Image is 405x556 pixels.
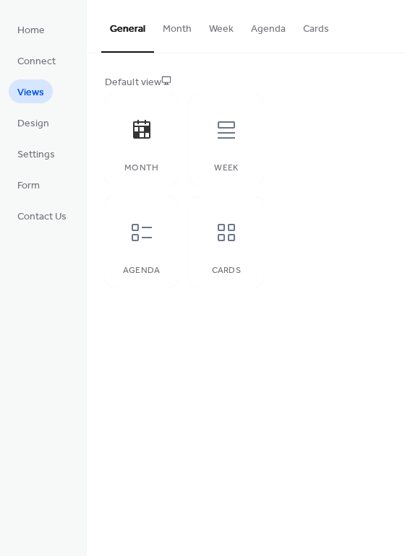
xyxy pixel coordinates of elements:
[9,142,64,165] a: Settings
[17,23,45,38] span: Home
[119,163,163,173] div: Month
[17,209,67,225] span: Contact Us
[17,147,55,162] span: Settings
[105,75,384,90] div: Default view
[17,116,49,131] span: Design
[9,204,75,227] a: Contact Us
[9,17,54,41] a: Home
[9,110,58,134] a: Design
[9,79,53,103] a: Views
[119,266,163,276] div: Agenda
[9,48,64,72] a: Connect
[9,173,48,196] a: Form
[204,163,248,173] div: Week
[17,178,40,194] span: Form
[17,54,56,69] span: Connect
[204,266,248,276] div: Cards
[17,85,44,100] span: Views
